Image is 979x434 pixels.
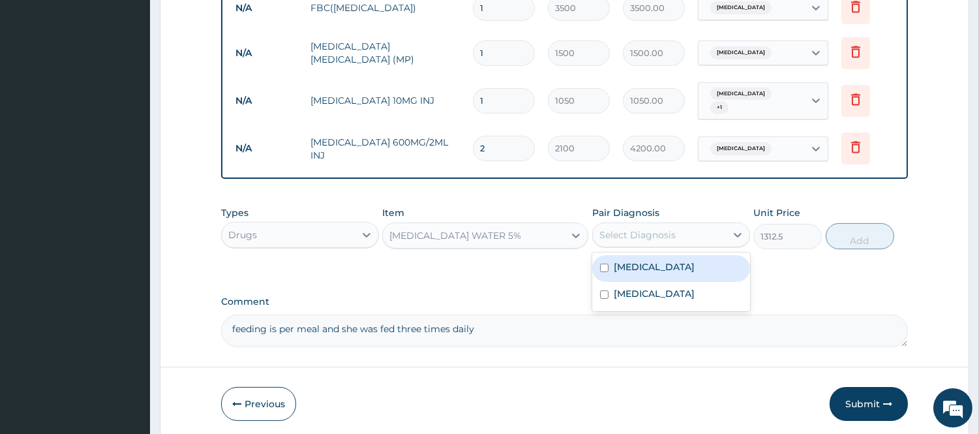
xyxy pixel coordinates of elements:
[229,89,304,113] td: N/A
[710,87,772,101] span: [MEDICAL_DATA]
[228,228,257,241] div: Drugs
[389,229,521,242] div: [MEDICAL_DATA] WATER 5%
[830,387,908,421] button: Submit
[826,223,894,249] button: Add
[221,296,908,307] label: Comment
[710,101,729,114] span: + 1
[614,260,695,273] label: [MEDICAL_DATA]
[304,129,466,168] td: [MEDICAL_DATA] 600MG/2ML INJ
[710,46,772,59] span: [MEDICAL_DATA]
[710,1,772,14] span: [MEDICAL_DATA]
[221,208,249,219] label: Types
[382,206,404,219] label: Item
[304,33,466,72] td: [MEDICAL_DATA] [MEDICAL_DATA] (MP)
[7,292,249,338] textarea: Type your message and hit 'Enter'
[710,142,772,155] span: [MEDICAL_DATA]
[24,65,53,98] img: d_794563401_company_1708531726252_794563401
[214,7,245,38] div: Minimize live chat window
[229,136,304,161] td: N/A
[753,206,800,219] label: Unit Price
[599,228,676,241] div: Select Diagnosis
[614,287,695,300] label: [MEDICAL_DATA]
[592,206,659,219] label: Pair Diagnosis
[68,73,219,90] div: Chat with us now
[229,41,304,65] td: N/A
[76,132,180,264] span: We're online!
[304,87,466,114] td: [MEDICAL_DATA] 10MG INJ
[221,387,296,421] button: Previous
